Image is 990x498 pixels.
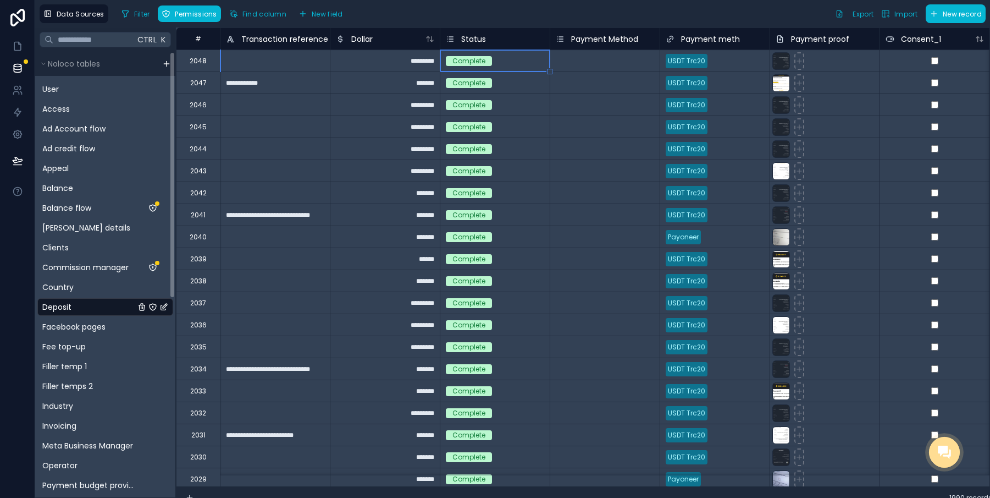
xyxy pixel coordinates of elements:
div: 2047 [190,79,207,87]
div: 2043 [190,167,207,176]
div: Complete [452,232,485,242]
div: USDT Trc20 [668,276,705,286]
div: Complete [452,342,485,352]
span: Find column [242,10,286,18]
div: 2041 [191,211,206,220]
div: USDT Trc20 [668,188,705,198]
div: Complete [452,122,485,132]
div: 2037 [190,299,206,308]
div: Complete [452,474,485,484]
span: Payment meth [681,34,740,45]
span: Data Sources [57,10,104,18]
button: Find column [225,6,290,22]
button: Import [877,4,921,23]
span: Dollar [351,34,373,45]
div: 2044 [190,145,207,154]
div: USDT Trc20 [668,56,705,66]
div: Complete [452,320,485,330]
div: USDT Trc20 [668,386,705,396]
div: 2033 [190,387,206,396]
button: New record [926,4,986,23]
div: USDT Trc20 [668,320,705,330]
div: 2039 [190,255,207,264]
span: Permissions [175,10,217,18]
span: Status [461,34,486,45]
div: 2046 [190,101,207,110]
div: Complete [452,100,485,110]
div: # [185,35,212,43]
div: Complete [452,386,485,396]
div: USDT Trc20 [668,144,705,154]
div: Complete [452,188,485,198]
button: Filter [117,6,154,22]
div: USDT Trc20 [668,430,705,440]
div: Complete [452,364,485,374]
div: USDT Trc20 [668,78,705,88]
div: USDT Trc20 [668,100,705,110]
div: Complete [452,78,485,88]
div: Complete [452,452,485,462]
div: 2036 [190,321,207,330]
div: Complete [452,210,485,220]
div: Complete [452,408,485,418]
div: 2038 [190,277,207,286]
span: Filter [134,10,150,18]
button: Permissions [158,6,220,22]
span: K [160,36,168,43]
span: Import [894,10,917,18]
a: Permissions [158,6,225,22]
span: Consent_1 [901,34,941,45]
div: 2035 [190,343,207,352]
div: USDT Trc20 [668,408,705,418]
div: 2045 [190,123,207,132]
div: USDT Trc20 [668,342,705,352]
div: USDT Trc20 [668,298,705,308]
div: USDT Trc20 [668,122,705,132]
div: Payoneer [668,474,699,484]
button: Data Sources [40,4,108,23]
span: New field [312,10,343,18]
div: Complete [452,144,485,154]
div: USDT Trc20 [668,210,705,220]
div: 2029 [190,475,207,484]
span: Transaction reference [241,34,328,45]
div: Complete [452,430,485,440]
button: Export [831,4,877,23]
div: USDT Trc20 [668,452,705,462]
div: Complete [452,254,485,264]
div: Complete [452,166,485,176]
span: Payment Method [571,34,638,45]
div: 2032 [190,409,206,418]
span: Ctrl [136,32,158,46]
div: 2040 [190,233,207,242]
div: Complete [452,276,485,286]
span: New record [943,10,982,18]
div: USDT Trc20 [668,254,705,264]
div: 2034 [190,365,207,374]
div: 2031 [191,431,206,440]
div: Complete [452,56,485,66]
div: 2030 [190,453,207,462]
div: 2042 [190,189,207,198]
div: USDT Trc20 [668,166,705,176]
span: Payment proof [791,34,849,45]
button: New field [295,6,347,22]
div: 2048 [190,57,207,65]
div: Payoneer [668,232,699,242]
span: Export [853,10,873,18]
div: USDT Trc20 [668,364,705,374]
div: Complete [452,298,485,308]
a: New record [921,4,986,23]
